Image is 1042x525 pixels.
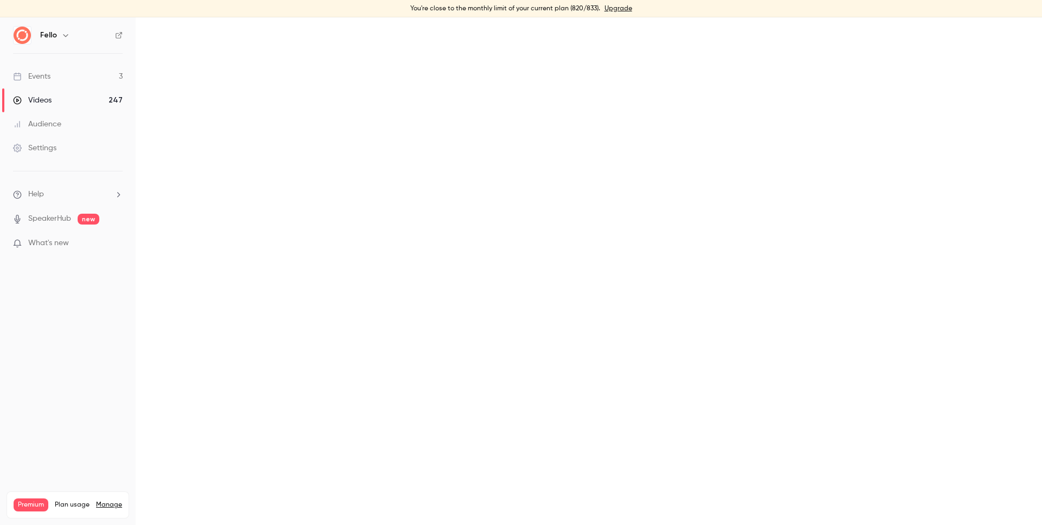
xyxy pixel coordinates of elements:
[28,213,71,225] a: SpeakerHub
[28,238,69,249] span: What's new
[110,239,123,248] iframe: Noticeable Trigger
[14,27,31,44] img: Fello
[605,4,632,13] a: Upgrade
[40,30,57,41] h6: Fello
[13,95,52,106] div: Videos
[13,143,56,153] div: Settings
[13,71,50,82] div: Events
[78,214,99,225] span: new
[14,498,48,511] span: Premium
[55,501,90,509] span: Plan usage
[13,119,61,130] div: Audience
[28,189,44,200] span: Help
[96,501,122,509] a: Manage
[13,189,123,200] li: help-dropdown-opener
